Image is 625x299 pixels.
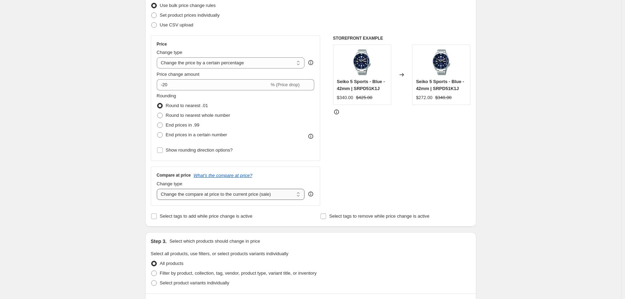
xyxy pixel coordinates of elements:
span: Select tags to add while price change is active [160,213,253,219]
span: Price change amount [157,72,200,77]
span: Filter by product, collection, tag, vendor, product type, variant title, or inventory [160,270,317,276]
span: All products [160,261,184,266]
button: What's the compare at price? [194,173,253,178]
strike: $340.00 [435,94,452,101]
span: Use bulk price change rules [160,3,216,8]
strike: $425.00 [356,94,372,101]
span: Seiko 5 Sports - Blue - 42mm | SRPD51K1J [337,79,385,91]
div: help [307,59,314,66]
h2: Step 3. [151,238,167,245]
span: % (Price drop) [271,82,300,87]
div: help [307,191,314,197]
span: Rounding [157,93,176,98]
div: $340.00 [337,94,353,101]
h3: Price [157,41,167,47]
h3: Compare at price [157,172,191,178]
span: Select tags to remove while price change is active [329,213,430,219]
span: Change type [157,50,183,55]
span: Change type [157,181,183,186]
span: Set product prices individually [160,13,220,18]
span: Use CSV upload [160,22,193,27]
span: Seiko 5 Sports - Blue - 42mm | SRPD51K1J [416,79,464,91]
h6: STOREFRONT EXAMPLE [333,35,471,41]
img: SRPD51K1_29110008286079_jpg_80x.png [427,48,455,76]
span: End prices in a certain number [166,132,227,137]
input: -15 [157,79,269,90]
span: End prices in .99 [166,122,200,128]
span: Show rounding direction options? [166,147,233,153]
span: Select product variants individually [160,280,229,285]
img: SRPD51K1_29110008286079_jpg_80x.png [348,48,376,76]
div: $272.00 [416,94,432,101]
span: Round to nearest whole number [166,113,230,118]
span: Select all products, use filters, or select products variants individually [151,251,288,256]
p: Select which products should change in price [169,238,260,245]
span: Round to nearest .01 [166,103,208,108]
